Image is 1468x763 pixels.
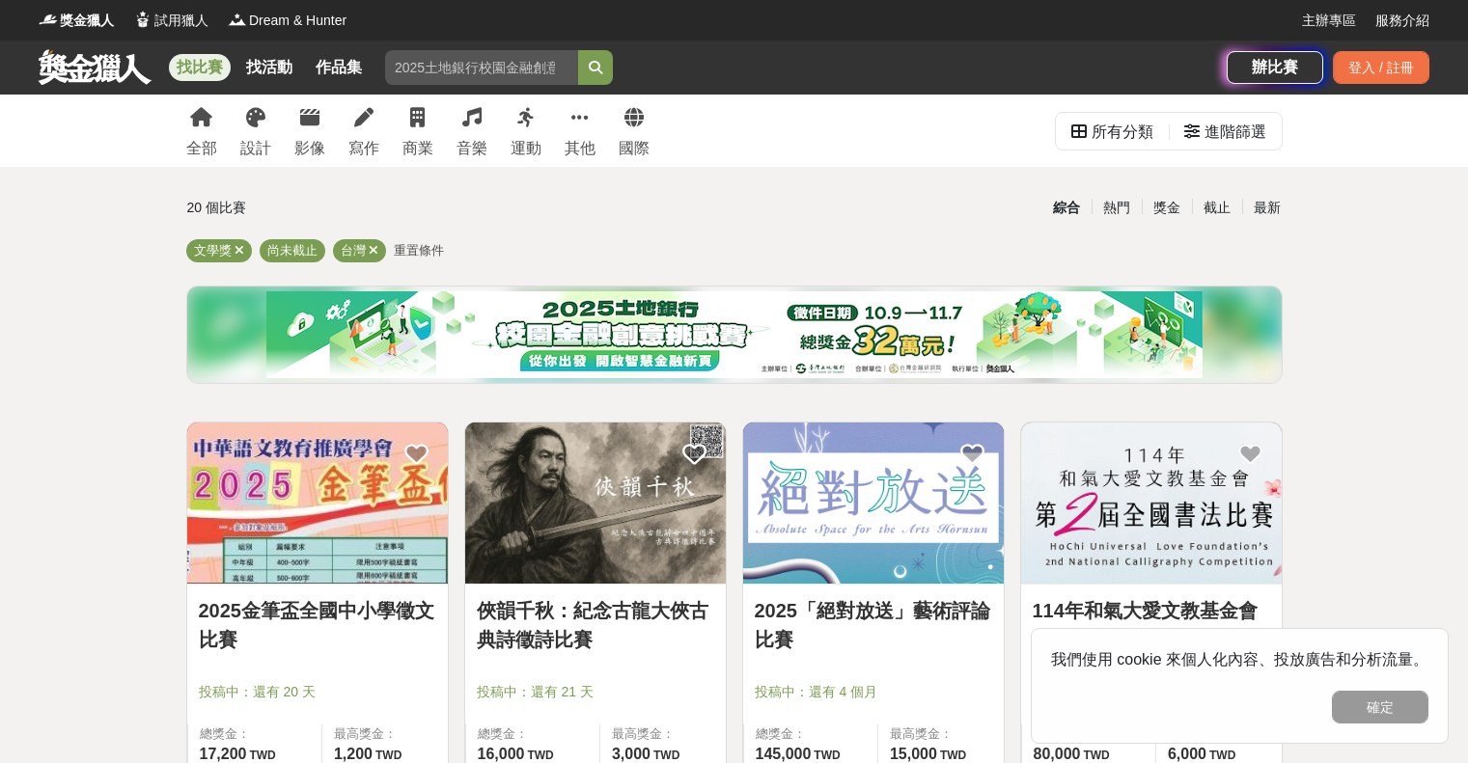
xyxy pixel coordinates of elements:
img: Cover Image [187,422,448,584]
div: 熱門 [1092,191,1142,225]
div: 寫作 [348,137,379,160]
span: 15,000 [890,746,937,762]
div: 國際 [619,137,650,160]
div: 設計 [240,137,271,160]
span: 最高獎金： [890,724,992,744]
span: TWD [375,749,402,762]
span: 投稿中：還有 4 個月 [755,682,992,702]
span: 投稿中：還有 21 天 [477,682,714,702]
div: 全部 [186,137,217,160]
span: 3,000 [612,746,651,762]
a: 寫作 [348,95,379,167]
a: 全部 [186,95,217,167]
span: 最高獎金： [334,724,436,744]
div: 最新 [1242,191,1292,225]
span: Dream & Hunter [249,11,346,31]
img: Logo [228,10,247,29]
a: Cover Image [187,422,448,585]
span: 總獎金： [478,724,588,744]
div: 綜合 [1041,191,1092,225]
img: Cover Image [1021,422,1282,584]
a: 運動 [511,95,541,167]
span: 文學獎 [194,243,232,258]
span: 80,000 [1034,746,1081,762]
div: 登入 / 註冊 [1333,51,1429,84]
span: TWD [814,749,840,762]
a: Cover Image [1021,422,1282,585]
span: 投稿中：還有 20 天 [199,682,436,702]
span: 1,200 [334,746,373,762]
span: TWD [249,749,275,762]
span: 17,200 [200,746,247,762]
span: 總獎金： [200,724,310,744]
span: 6,000 [1168,746,1206,762]
span: TWD [527,749,553,762]
span: TWD [940,749,966,762]
span: 最高獎金： [612,724,714,744]
a: LogoDream & Hunter [228,11,346,31]
button: 確定 [1332,691,1428,723]
img: Cover Image [465,422,726,584]
a: 服務介紹 [1375,11,1429,31]
input: 2025土地銀行校園金融創意挑戰賽：從你出發 開啟智慧金融新頁 [385,50,578,85]
a: 作品集 [308,54,370,81]
span: 重置條件 [394,243,444,258]
a: 114年和氣大愛文教基金會第二屆全國書法比賽 [1033,596,1270,654]
a: 2025「絕對放送」藝術評論比賽 [755,596,992,654]
span: TWD [1209,749,1235,762]
div: 其他 [565,137,596,160]
div: 所有分類 [1092,113,1153,151]
a: 商業 [402,95,433,167]
div: 20 個比賽 [187,191,551,225]
a: Logo試用獵人 [133,11,208,31]
a: 設計 [240,95,271,167]
span: 16,000 [478,746,525,762]
img: Logo [133,10,152,29]
div: 進階篩選 [1205,113,1266,151]
span: 獎金獵人 [60,11,114,31]
a: Logo獎金獵人 [39,11,114,31]
span: 尚未截止 [267,243,318,258]
span: 試用獵人 [154,11,208,31]
div: 影像 [294,137,325,160]
span: 總獎金： [756,724,866,744]
div: 截止 [1192,191,1242,225]
a: 影像 [294,95,325,167]
div: 運動 [511,137,541,160]
img: Cover Image [743,422,1004,584]
a: 其他 [565,95,596,167]
span: TWD [653,749,679,762]
a: 辦比賽 [1227,51,1323,84]
span: 145,000 [756,746,812,762]
a: Cover Image [743,422,1004,585]
a: 找比賽 [169,54,231,81]
img: de0ec254-a5ce-4606-9358-3f20dd3f7ec9.png [266,291,1203,378]
span: 台灣 [341,243,366,258]
a: 國際 [619,95,650,167]
a: Cover Image [465,422,726,585]
a: 2025金筆盃全國中小學徵文比賽 [199,596,436,654]
a: 找活動 [238,54,300,81]
div: 獎金 [1142,191,1192,225]
div: 商業 [402,137,433,160]
div: 音樂 [457,137,487,160]
a: 主辦專區 [1302,11,1356,31]
a: 俠韻千秋：紀念古龍大俠古典詩徵詩比賽 [477,596,714,654]
span: TWD [1083,749,1109,762]
span: 我們使用 cookie 來個人化內容、投放廣告和分析流量。 [1051,651,1428,668]
img: Logo [39,10,58,29]
a: 音樂 [457,95,487,167]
